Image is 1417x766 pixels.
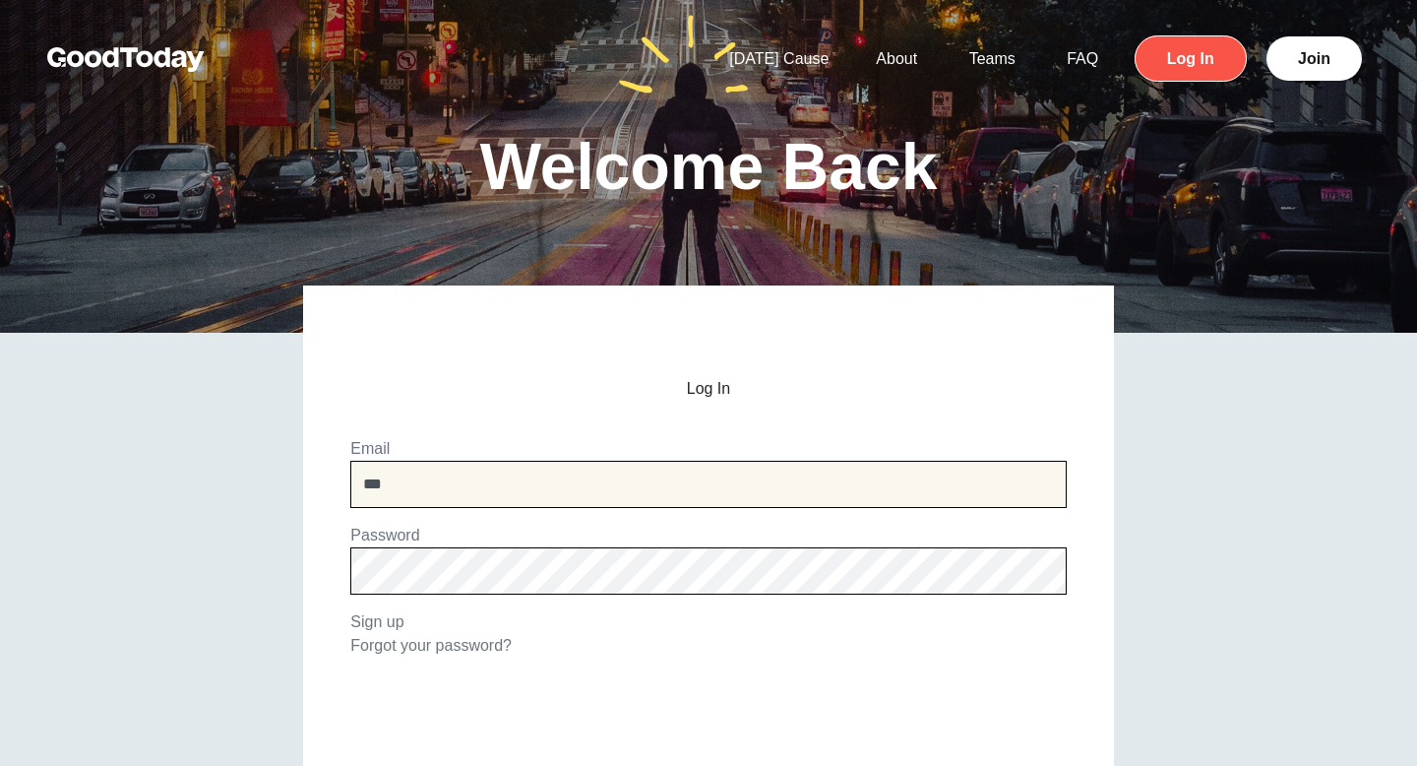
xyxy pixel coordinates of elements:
[1266,36,1362,81] a: Join
[1135,35,1247,82] a: Log In
[852,50,941,67] a: About
[706,50,852,67] a: [DATE] Cause
[350,613,403,630] a: Sign up
[47,47,205,72] img: GoodToday
[350,380,1066,398] h2: Log In
[350,527,419,543] label: Password
[350,637,512,654] a: Forgot your password?
[946,50,1039,67] a: Teams
[1043,50,1122,67] a: FAQ
[480,134,938,199] h1: Welcome Back
[350,440,390,457] label: Email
